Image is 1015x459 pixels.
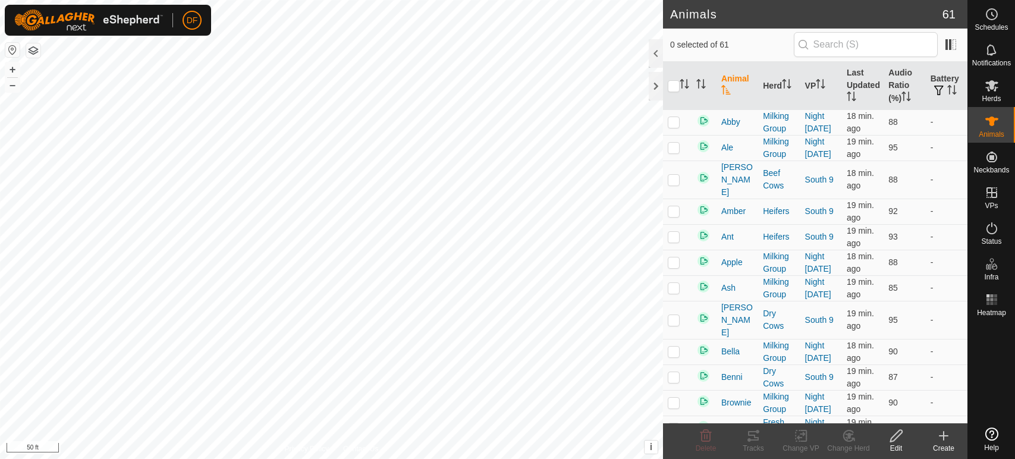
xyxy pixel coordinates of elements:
[926,135,967,161] td: -
[926,339,967,364] td: -
[982,95,1001,102] span: Herds
[847,309,874,331] span: Oct 4, 2025, 5:02 AM
[847,366,874,388] span: Oct 4, 2025, 5:02 AM
[805,341,831,363] a: Night [DATE]
[14,10,163,31] img: Gallagher Logo
[975,24,1008,31] span: Schedules
[805,175,834,184] a: South 9
[721,161,753,199] span: [PERSON_NAME]
[926,390,967,416] td: -
[763,339,795,364] div: Milking Group
[763,205,795,218] div: Heifers
[847,277,874,299] span: Oct 4, 2025, 5:02 AM
[721,87,731,96] p-sorticon: Activate to sort
[696,279,711,294] img: returning on
[763,416,795,441] div: Fresh Cows
[777,443,825,454] div: Change VP
[888,143,898,152] span: 95
[670,39,794,51] span: 0 selected of 61
[888,283,898,293] span: 85
[825,443,872,454] div: Change Herd
[888,232,898,241] span: 93
[888,117,898,127] span: 88
[721,231,734,243] span: Ant
[968,423,1015,456] a: Help
[696,171,711,185] img: returning on
[926,301,967,339] td: -
[888,347,898,356] span: 90
[926,364,967,390] td: -
[847,341,874,363] span: Oct 4, 2025, 5:03 AM
[926,250,967,275] td: -
[763,231,795,243] div: Heifers
[721,345,740,358] span: Bella
[721,256,743,269] span: Apple
[5,78,20,92] button: –
[696,343,711,357] img: returning on
[805,206,834,216] a: South 9
[847,200,874,222] span: Oct 4, 2025, 5:02 AM
[805,137,831,159] a: Night [DATE]
[888,206,898,216] span: 92
[984,444,999,451] span: Help
[763,307,795,332] div: Dry Cows
[763,110,795,135] div: Milking Group
[926,62,967,110] th: Battery
[670,7,942,21] h2: Animals
[696,81,706,90] p-sorticon: Activate to sort
[847,137,874,159] span: Oct 4, 2025, 5:03 AM
[926,199,967,224] td: -
[721,205,746,218] span: Amber
[847,226,874,248] span: Oct 4, 2025, 5:02 AM
[763,136,795,161] div: Milking Group
[973,166,1009,174] span: Neckbands
[805,277,831,299] a: Night [DATE]
[888,257,898,267] span: 88
[696,311,711,325] img: returning on
[763,250,795,275] div: Milking Group
[981,238,1001,245] span: Status
[680,81,689,90] p-sorticon: Activate to sort
[926,224,967,250] td: -
[696,420,711,434] img: returning on
[805,372,834,382] a: South 9
[947,87,957,96] p-sorticon: Activate to sort
[888,315,898,325] span: 95
[763,167,795,192] div: Beef Cows
[696,369,711,383] img: returning on
[805,111,831,133] a: Night [DATE]
[26,43,40,58] button: Map Layers
[721,116,740,128] span: Abby
[696,254,711,268] img: returning on
[972,59,1011,67] span: Notifications
[721,301,753,339] span: [PERSON_NAME]
[794,32,938,57] input: Search (S)
[717,62,758,110] th: Animal
[872,443,920,454] div: Edit
[650,442,652,452] span: i
[763,276,795,301] div: Milking Group
[942,5,956,23] span: 61
[977,309,1006,316] span: Heatmap
[696,139,711,153] img: returning on
[888,372,898,382] span: 87
[730,443,777,454] div: Tracks
[721,282,736,294] span: Ash
[800,62,842,110] th: VP
[847,251,874,273] span: Oct 4, 2025, 5:03 AM
[763,391,795,416] div: Milking Group
[926,275,967,301] td: -
[696,228,711,243] img: returning on
[721,142,733,154] span: Ale
[721,422,741,435] span: Cake
[979,131,1004,138] span: Animals
[805,392,831,414] a: Night [DATE]
[888,398,898,407] span: 90
[758,62,800,110] th: Herd
[721,371,743,383] span: Benni
[805,315,834,325] a: South 9
[847,168,874,190] span: Oct 4, 2025, 5:03 AM
[5,62,20,77] button: +
[984,273,998,281] span: Infra
[187,14,198,27] span: DF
